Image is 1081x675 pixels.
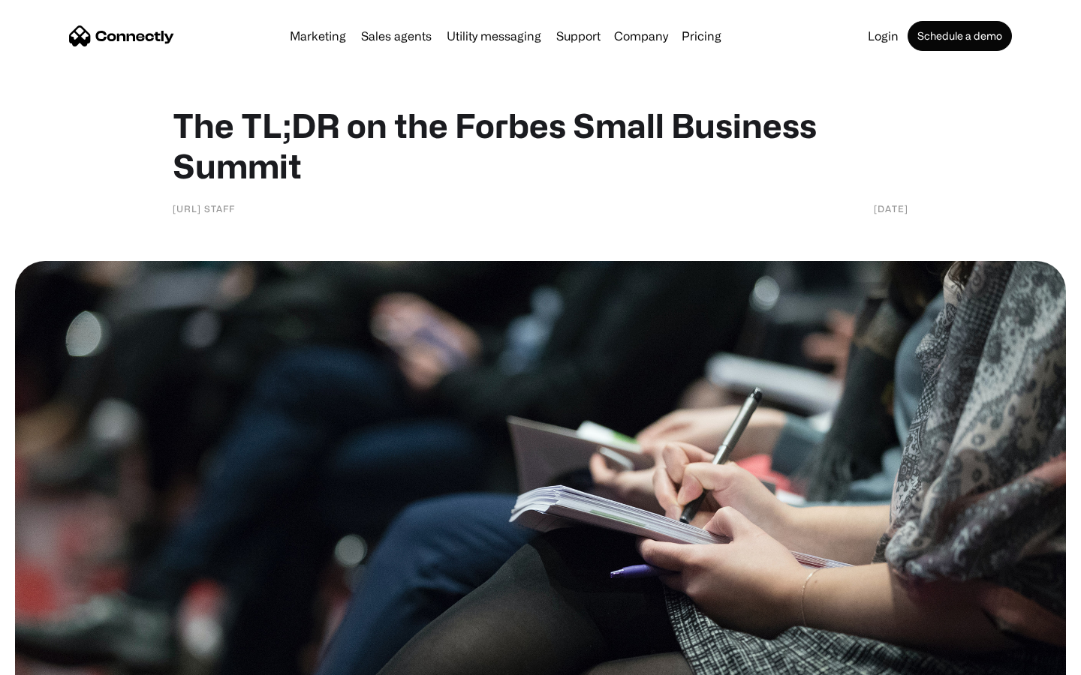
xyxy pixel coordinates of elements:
[550,30,607,42] a: Support
[30,649,90,670] ul: Language list
[173,105,908,186] h1: The TL;DR on the Forbes Small Business Summit
[614,25,668,46] div: Company
[15,649,90,670] aside: Language selected: English
[173,201,235,216] div: [URL] Staff
[355,30,438,42] a: Sales agents
[676,30,727,42] a: Pricing
[69,25,174,47] a: home
[610,25,673,46] div: Company
[874,201,908,216] div: [DATE]
[441,30,547,42] a: Utility messaging
[284,30,352,42] a: Marketing
[862,30,905,42] a: Login
[908,21,1012,51] a: Schedule a demo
